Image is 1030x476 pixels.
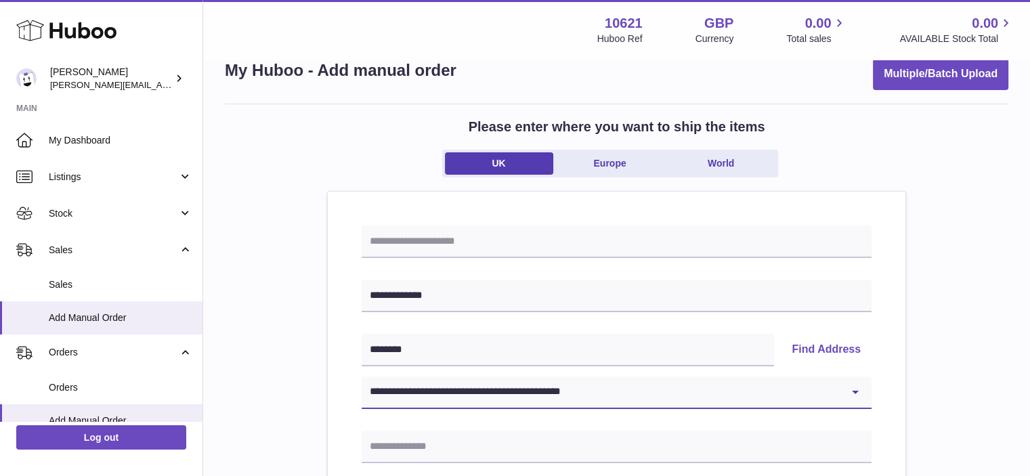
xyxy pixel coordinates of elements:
h1: My Huboo - Add manual order [225,60,456,81]
img: steven@scoreapp.com [16,68,37,89]
span: AVAILABLE Stock Total [899,33,1014,45]
span: Sales [49,278,192,291]
a: 0.00 Total sales [786,14,846,45]
span: Stock [49,207,178,220]
a: Log out [16,425,186,450]
span: Orders [49,381,192,394]
span: Total sales [786,33,846,45]
strong: GBP [704,14,733,33]
span: My Dashboard [49,134,192,147]
span: Sales [49,244,178,257]
div: Huboo Ref [597,33,643,45]
button: Find Address [781,334,872,366]
a: World [667,152,775,175]
button: Multiple/Batch Upload [873,58,1008,90]
div: [PERSON_NAME] [50,66,172,91]
a: UK [445,152,553,175]
h2: Please enter where you want to ship the items [469,118,765,136]
strong: 10621 [605,14,643,33]
span: Add Manual Order [49,311,192,324]
a: 0.00 AVAILABLE Stock Total [899,14,1014,45]
span: [PERSON_NAME][EMAIL_ADDRESS][DOMAIN_NAME] [50,79,272,90]
a: Europe [556,152,664,175]
span: Listings [49,171,178,183]
span: 0.00 [805,14,832,33]
span: Orders [49,346,178,359]
span: Add Manual Order [49,414,192,427]
div: Currency [695,33,734,45]
span: 0.00 [972,14,998,33]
